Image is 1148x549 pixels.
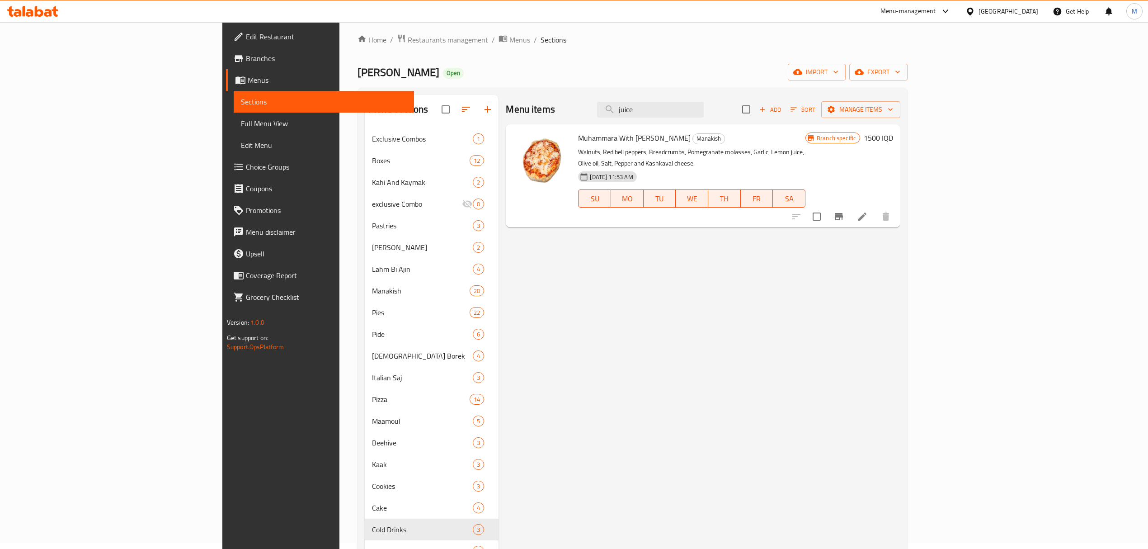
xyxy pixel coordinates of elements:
span: Kaak [372,459,473,470]
span: Beehive [372,437,473,448]
span: Manage items [828,104,893,115]
span: 5 [473,417,484,426]
div: Pizza14 [365,388,499,410]
span: 3 [473,460,484,469]
div: Kilo Manakish [372,242,473,253]
div: items [473,177,484,188]
span: [PERSON_NAME] [372,242,473,253]
span: 6 [473,330,484,339]
span: exclusive Combo [372,199,462,209]
span: Sort [790,104,815,115]
span: Select section [737,100,756,119]
a: Support.OpsPlatform [227,341,284,353]
a: Edit Menu [234,134,414,156]
div: exclusive Combo0 [365,193,499,215]
span: Sort items [785,103,821,117]
div: Open [443,68,464,79]
span: 4 [473,265,484,274]
span: 4 [473,504,484,512]
span: MO [615,192,640,205]
span: Kahi And Kaymak [372,177,473,188]
div: Pastries3 [365,215,499,237]
button: export [849,64,908,80]
a: Coverage Report [226,265,414,286]
button: TU [644,189,676,208]
div: Italian Saj [372,372,473,383]
div: Manakish [372,285,470,296]
div: Boxes [372,155,470,166]
a: Sections [234,91,414,113]
span: 2 [473,243,484,252]
h6: 1500 IQD [864,132,893,144]
div: Pide [372,329,473,340]
a: Branches [226,47,414,69]
button: Manage items [821,101,900,118]
div: items [473,133,484,144]
div: Menu-management [880,6,936,17]
div: [PERSON_NAME]2 [365,237,499,258]
h2: Menu items [506,103,555,116]
div: items [473,242,484,253]
span: Edit Restaurant [246,31,407,42]
span: Cold Drinks [372,524,473,535]
span: M [1132,6,1137,16]
li: / [534,34,537,45]
div: items [473,481,484,492]
span: Pies [372,307,470,318]
div: Cake [372,502,473,513]
span: Manakish [693,133,725,144]
span: 4 [473,352,484,360]
div: Lahm Bi Ajin [372,264,473,274]
div: Manakish [692,133,725,144]
span: 1.0.0 [250,317,264,328]
span: TU [647,192,673,205]
span: Choice Groups [246,161,407,172]
a: Upsell [226,243,414,265]
span: Exclusive Combos [372,133,473,144]
a: Promotions [226,199,414,221]
div: [DEMOGRAPHIC_DATA] Borek4 [365,345,499,367]
span: 1 [473,135,484,143]
span: Edit Menu [241,140,407,151]
div: Manakish20 [365,280,499,302]
span: Menus [248,75,407,85]
div: Pide6 [365,323,499,345]
span: Full Menu View [241,118,407,129]
span: Muhammara With [PERSON_NAME] [578,131,691,145]
span: Coverage Report [246,270,407,281]
div: items [473,264,484,274]
button: Sort [788,103,818,117]
span: export [856,66,900,78]
span: 20 [470,287,484,295]
div: items [470,285,484,296]
a: Choice Groups [226,156,414,178]
a: Edit Restaurant [226,26,414,47]
span: Sort sections [455,99,477,120]
div: Pies22 [365,302,499,323]
img: Muhammara With Kashkaval Manoucheh [513,132,571,189]
div: Cookies3 [365,475,499,497]
div: items [473,502,484,513]
div: Beehive3 [365,432,499,454]
a: Menus [226,69,414,91]
span: WE [679,192,705,205]
span: FR [744,192,770,205]
span: 14 [470,395,484,404]
div: Cold Drinks3 [365,519,499,540]
span: [DEMOGRAPHIC_DATA] Borek [372,350,473,361]
span: Cookies [372,481,473,492]
span: 12 [470,156,484,165]
div: items [473,199,484,209]
div: items [473,437,484,448]
span: SU [582,192,607,205]
span: Maamoul [372,416,473,426]
li: / [492,34,495,45]
span: Pizza [372,394,470,405]
span: 3 [473,525,484,534]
